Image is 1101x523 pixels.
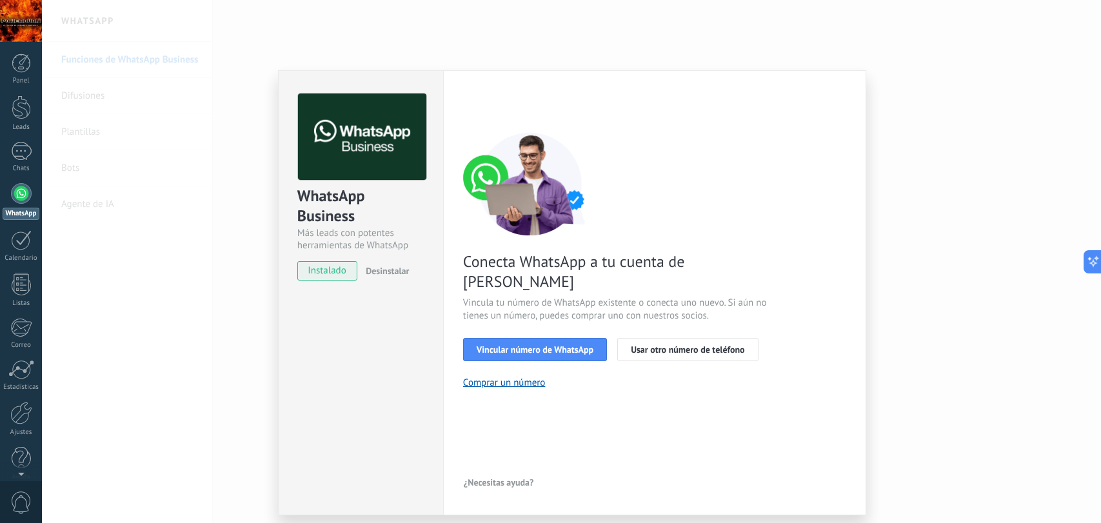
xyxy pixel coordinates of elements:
[361,261,409,281] button: Desinstalar
[463,297,770,322] span: Vincula tu número de WhatsApp existente o conecta uno nuevo. Si aún no tienes un número, puedes c...
[463,473,535,492] button: ¿Necesitas ayuda?
[297,186,424,227] div: WhatsApp Business
[3,123,40,132] div: Leads
[463,132,599,235] img: connect number
[297,227,424,252] div: Más leads con potentes herramientas de WhatsApp
[3,341,40,350] div: Correo
[631,345,744,354] span: Usar otro número de teléfono
[463,338,607,361] button: Vincular número de WhatsApp
[366,265,409,277] span: Desinstalar
[3,77,40,85] div: Panel
[298,261,357,281] span: instalado
[298,94,426,181] img: logo_main.png
[3,254,40,262] div: Calendario
[464,478,534,487] span: ¿Necesitas ayuda?
[463,377,546,389] button: Comprar un número
[617,338,758,361] button: Usar otro número de teléfono
[3,383,40,391] div: Estadísticas
[3,208,39,220] div: WhatsApp
[3,299,40,308] div: Listas
[463,252,770,291] span: Conecta WhatsApp a tu cuenta de [PERSON_NAME]
[3,428,40,437] div: Ajustes
[477,345,593,354] span: Vincular número de WhatsApp
[3,164,40,173] div: Chats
